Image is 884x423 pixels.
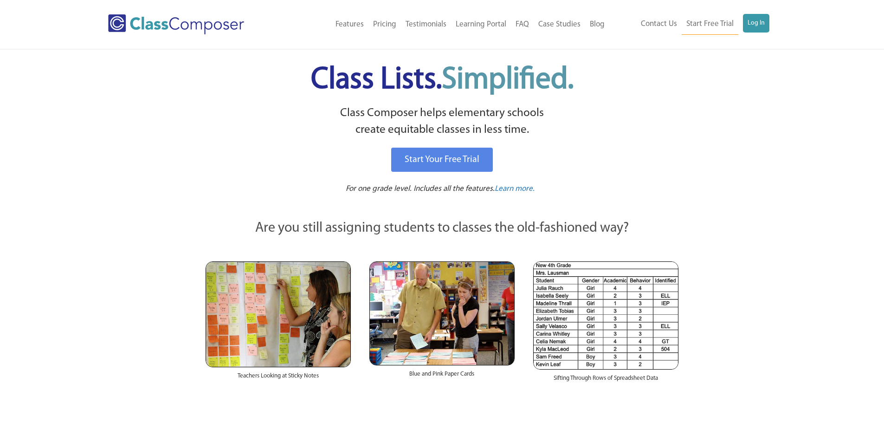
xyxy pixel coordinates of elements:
span: Start Your Free Trial [405,155,479,164]
span: Learn more. [495,185,535,193]
a: Start Your Free Trial [391,148,493,172]
p: Class Composer helps elementary schools create equitable classes in less time. [204,105,680,139]
nav: Header Menu [282,14,609,35]
img: Blue and Pink Paper Cards [369,261,515,365]
a: Case Studies [534,14,585,35]
a: Learning Portal [451,14,511,35]
img: Spreadsheets [533,261,678,370]
div: Teachers Looking at Sticky Notes [206,367,351,390]
span: Class Lists. [311,65,574,95]
img: Class Composer [108,14,244,34]
nav: Header Menu [609,14,769,35]
a: Learn more. [495,183,535,195]
a: Log In [743,14,769,33]
a: Start Free Trial [682,14,738,35]
div: Blue and Pink Paper Cards [369,365,515,388]
a: Testimonials [401,14,451,35]
img: Teachers Looking at Sticky Notes [206,261,351,367]
a: Pricing [368,14,401,35]
a: Blog [585,14,609,35]
span: For one grade level. Includes all the features. [346,185,495,193]
a: Features [331,14,368,35]
a: FAQ [511,14,534,35]
span: Simplified. [442,65,574,95]
a: Contact Us [636,14,682,34]
div: Sifting Through Rows of Spreadsheet Data [533,370,678,392]
p: Are you still assigning students to classes the old-fashioned way? [206,218,679,239]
